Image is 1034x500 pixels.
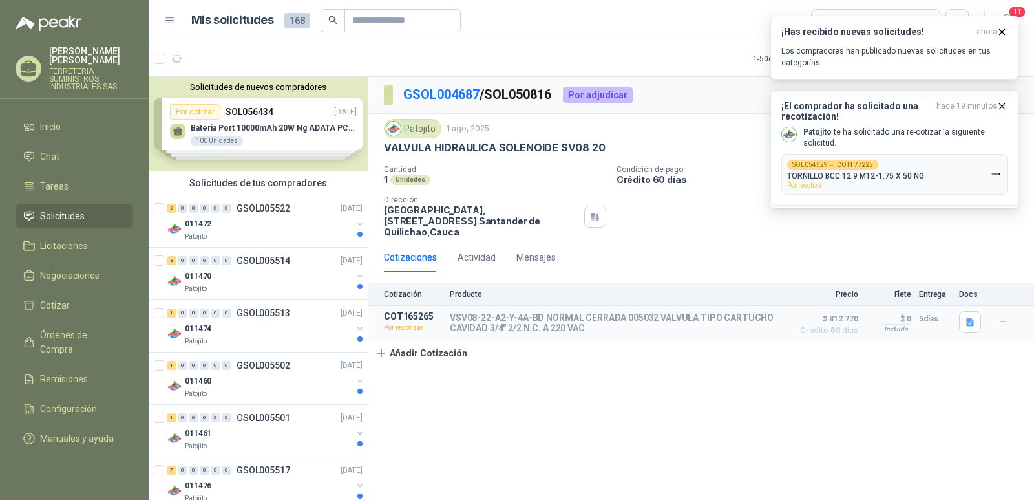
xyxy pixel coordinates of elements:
[284,13,310,28] span: 168
[781,101,931,122] h3: ¡El comprador ha solicitado una recotización!
[237,204,290,213] p: GSOL005522
[185,232,207,242] p: Patojito
[40,372,88,386] span: Remisiones
[936,101,997,122] span: hace 19 minutos
[167,204,176,213] div: 2
[149,171,368,195] div: Solicitudes de tus compradores
[787,171,924,180] p: TORNILLO BCC 12.9 M12-1.75 X 50 NG
[16,234,133,258] a: Licitaciones
[782,127,796,142] img: Company Logo
[200,466,209,475] div: 0
[341,360,363,372] p: [DATE]
[167,274,182,289] img: Company Logo
[450,290,786,299] p: Producto
[222,256,231,265] div: 0
[341,307,363,320] p: [DATE]
[341,412,363,424] p: [DATE]
[781,27,971,38] h3: ¡Has recibido nuevas solicitudes!
[178,309,187,318] div: 0
[167,413,176,422] div: 1
[222,466,231,475] div: 0
[189,309,198,318] div: 0
[167,483,182,499] img: Company Logo
[167,431,182,446] img: Company Logo
[770,90,1018,206] button: ¡El comprador ha solicitado una recotización!hace 19 minutos Company LogoPatojito te ha solicitad...
[185,270,211,283] p: 011470
[384,141,606,155] p: VALVULA HIDRAULICA SOLENOIDE SV08 20
[16,397,133,421] a: Configuración
[384,195,579,204] p: Dirección
[40,239,88,253] span: Licitaciones
[447,123,489,135] p: 1 ago, 2025
[403,85,553,105] p: / SOL050816
[384,250,437,265] div: Cotizaciones
[178,413,187,422] div: 0
[211,309,220,318] div: 0
[16,426,133,451] a: Manuales y ayuda
[167,410,365,451] a: 1 0 0 0 0 0 GSOL005501[DATE] Company Logo011461Patojito
[189,413,198,422] div: 0
[40,431,114,446] span: Manuales y ayuda
[617,165,1029,174] p: Condición de pago
[189,256,198,265] div: 0
[781,154,1008,195] button: SOL054529→COT177225TORNILLO BCC 12.9 M12-1.75 X 50 NGPor recotizar
[237,309,290,318] p: GSOL005513
[16,144,133,169] a: Chat
[803,127,1008,149] p: te ha solicitado una re-cotizar la siguiente solicitud.
[185,336,207,347] p: Patojito
[185,218,211,230] p: 011472
[384,174,388,185] p: 1
[770,16,1018,80] button: ¡Has recibido nuevas solicitudes!ahora Los compradores han publicado nuevas solicitudes en tus ca...
[40,402,97,416] span: Configuración
[866,311,911,327] p: $ 0
[390,175,430,185] div: Unidades
[222,413,231,422] div: 0
[450,312,786,333] p: VSV08-22-A2-Y-4A-BD NORMAL CERRADA 005032 VALVULA TIPO CARTUCHO CAVIDAD 3/4" 2/2 N.C. A 220 VAC
[185,428,211,440] p: 011461
[211,413,220,422] div: 0
[237,256,290,265] p: GSOL005514
[328,16,337,25] span: search
[167,326,182,342] img: Company Logo
[200,309,209,318] div: 0
[341,255,363,267] p: [DATE]
[167,201,365,242] a: 2 0 0 0 0 0 GSOL005522[DATE] Company Logo011472Patojito
[189,361,198,370] div: 0
[200,413,209,422] div: 0
[16,293,133,318] a: Cotizar
[40,298,70,312] span: Cotizar
[384,290,442,299] p: Cotización
[167,256,176,265] div: 8
[40,179,69,193] span: Tareas
[178,361,187,370] div: 0
[191,11,274,30] h1: Mis solicitudes
[976,27,997,38] span: ahora
[1008,6,1026,18] span: 11
[154,82,363,92] button: Solicitudes de nuevos compradores
[167,361,176,370] div: 1
[167,378,182,394] img: Company Logo
[617,174,1029,185] p: Crédito 60 días
[222,204,231,213] div: 0
[458,250,496,265] div: Actividad
[178,204,187,213] div: 0
[516,250,556,265] div: Mensajes
[16,16,81,31] img: Logo peakr
[167,309,176,318] div: 1
[211,256,220,265] div: 0
[178,466,187,475] div: 0
[49,67,133,91] p: FERRETERIA SUMINISTROS INDUSTRIALES SAS
[211,204,220,213] div: 0
[40,120,61,134] span: Inicio
[185,323,211,335] p: 011474
[995,9,1018,32] button: 11
[200,256,209,265] div: 0
[384,204,579,237] p: [GEOGRAPHIC_DATA], [STREET_ADDRESS] Santander de Quilichao , Cauca
[237,413,290,422] p: GSOL005501
[403,87,480,102] a: GSOL004687
[16,204,133,228] a: Solicitudes
[384,311,442,321] p: COT165265
[178,256,187,265] div: 0
[781,45,1008,69] p: Los compradores han publicado nuevas solicitudes en tus categorías.
[384,119,441,138] div: Patojito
